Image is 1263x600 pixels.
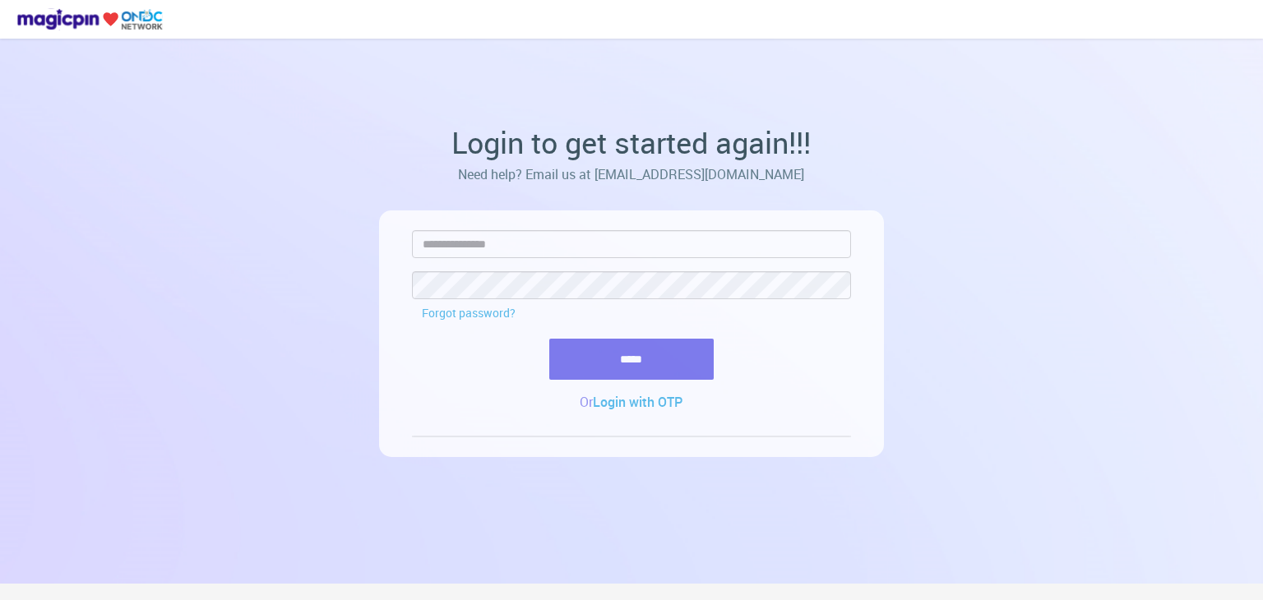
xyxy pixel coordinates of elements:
[451,127,811,159] h1: Login to get started again!!!
[458,165,804,184] div: Need help? Email us at [EMAIL_ADDRESS][DOMAIN_NAME]
[422,302,516,325] a: Forgot password?
[412,393,851,412] p: Or
[593,393,682,412] a: Login with OTP
[16,8,163,30] img: ondc-logo-new-small.8a59708e.svg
